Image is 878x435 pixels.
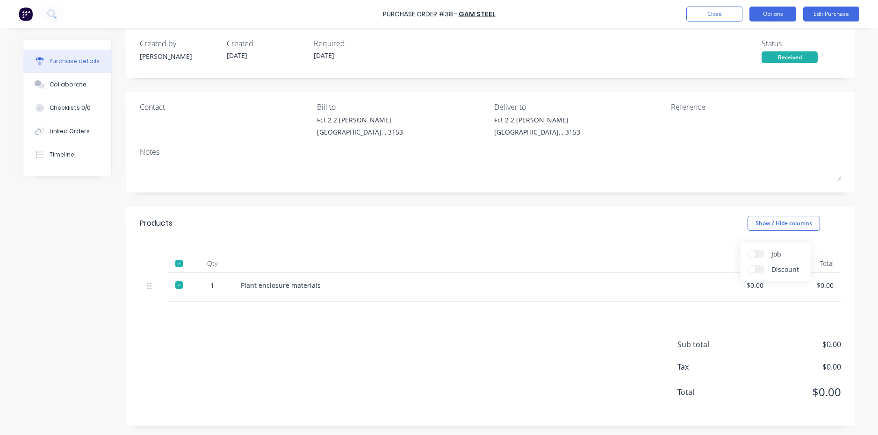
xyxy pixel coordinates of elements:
[748,339,841,350] span: $0.00
[199,280,226,290] div: 1
[708,280,763,290] div: $0.00
[671,101,841,113] div: Reference
[686,7,742,21] button: Close
[494,101,664,113] div: Deliver to
[140,218,173,229] div: Products
[677,386,748,398] span: Total
[140,51,219,61] div: [PERSON_NAME]
[23,50,111,73] button: Purchase details
[50,57,100,65] div: Purchase details
[23,96,111,120] button: Checklists 0/0
[762,38,841,49] div: Status
[701,254,771,273] div: Price
[227,38,306,49] div: Created
[23,73,111,96] button: Collaborate
[50,150,74,159] div: Timeline
[771,249,842,259] span: Job
[317,115,403,125] div: Fct 2 2 [PERSON_NAME]
[191,254,233,273] div: Qty
[314,38,393,49] div: Required
[771,264,842,274] span: Discount
[677,361,748,372] span: Tax
[23,143,111,166] button: Timeline
[762,51,818,63] div: Received
[19,7,33,21] img: Factory
[50,104,91,112] div: Checklists 0/0
[494,115,580,125] div: Fct 2 2 [PERSON_NAME]
[459,9,496,19] a: GAM STEEL
[50,80,86,89] div: Collaborate
[140,101,310,113] div: Contact
[140,146,841,157] div: Notes
[677,339,748,350] span: Sub total
[317,101,487,113] div: Bill to
[803,7,859,21] button: Edit Purchase
[749,7,796,21] button: Options
[140,38,219,49] div: Created by
[50,127,90,135] div: Linked Orders
[383,9,458,19] div: Purchase Order #38 -
[23,120,111,143] button: Linked Orders
[778,280,834,290] div: $0.00
[748,384,841,400] span: $0.00
[317,127,403,137] div: [GEOGRAPHIC_DATA], , 3153
[748,216,820,231] button: Show / Hide columns
[494,127,580,137] div: [GEOGRAPHIC_DATA], , 3153
[241,280,693,290] div: Plant enclosure materials
[748,361,841,372] span: $0.00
